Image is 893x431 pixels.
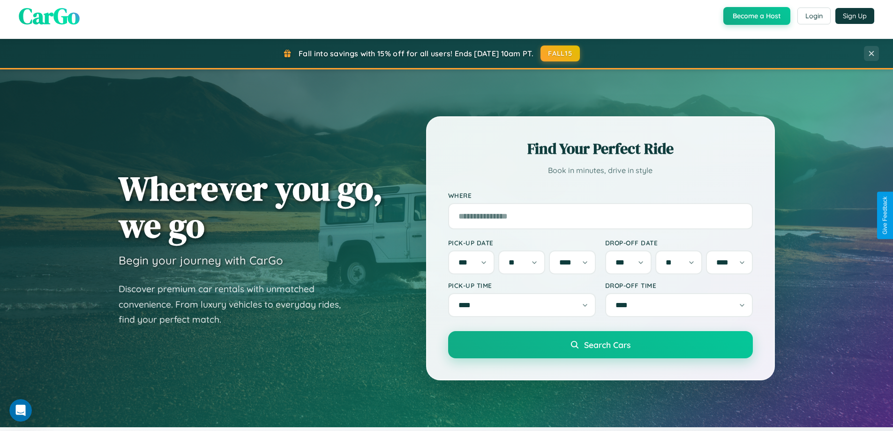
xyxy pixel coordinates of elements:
label: Pick-up Time [448,281,596,289]
label: Pick-up Date [448,239,596,247]
button: Sign Up [835,8,874,24]
p: Book in minutes, drive in style [448,164,753,177]
button: Search Cars [448,331,753,358]
h2: Find Your Perfect Ride [448,138,753,159]
button: Become a Host [723,7,790,25]
h1: Wherever you go, we go [119,170,383,244]
iframe: Intercom live chat [9,399,32,422]
label: Drop-off Date [605,239,753,247]
label: Drop-off Time [605,281,753,289]
label: Where [448,191,753,199]
span: Search Cars [584,340,630,350]
span: Fall into savings with 15% off for all users! Ends [DATE] 10am PT. [299,49,533,58]
div: Give Feedback [882,197,888,234]
span: CarGo [19,0,80,31]
button: FALL15 [540,45,580,61]
h3: Begin your journey with CarGo [119,253,283,267]
button: Login [797,8,831,24]
p: Discover premium car rentals with unmatched convenience. From luxury vehicles to everyday rides, ... [119,281,353,327]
